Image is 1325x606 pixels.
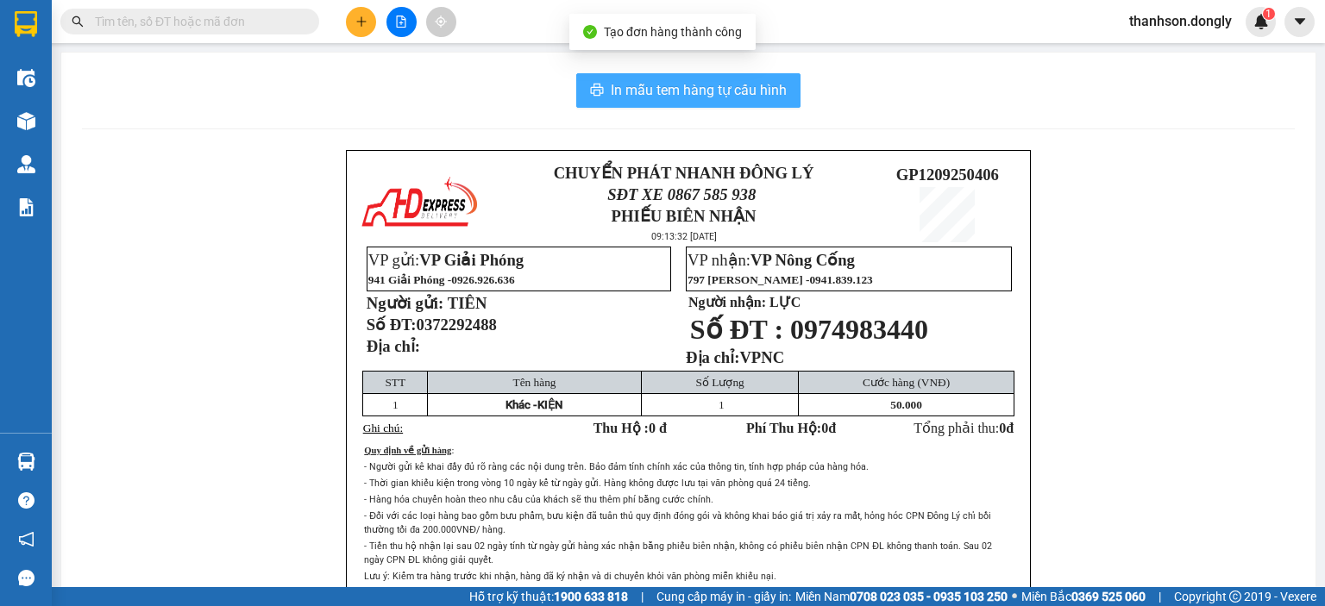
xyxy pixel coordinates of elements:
[769,295,801,309] span: LỰC
[386,7,417,37] button: file-add
[719,398,725,411] span: 1
[612,207,757,225] strong: PHIẾU BIÊN NHẬN
[1071,590,1146,603] strong: 0369 525 060
[368,251,524,269] span: VP gửi:
[152,89,254,107] span: GP1209250405
[364,494,713,505] span: - Hàng hóa chuyển hoàn theo nhu cầu của khách sẽ thu thêm phí bằng cước chính.
[40,14,148,70] strong: CHUYỂN PHÁT NHANH ĐÔNG LÝ
[746,421,836,435] strong: Phí Thu Hộ: đ
[1292,14,1308,29] span: caret-down
[1006,421,1014,435] span: đ
[688,295,766,309] strong: Người nhận:
[364,510,991,535] span: - Đối với các loại hàng bao gồm bưu phẩm, bưu kiện đã tuân thủ quy định đóng gói và không khai bá...
[607,185,756,203] span: SĐT XE 0867 585 938
[686,348,739,366] strong: Địa chỉ:
[1229,590,1241,603] span: copyright
[1159,587,1161,606] span: |
[651,231,717,242] span: 09:13:32 [DATE]
[914,421,1014,435] span: Tổng phải thu:
[9,59,36,120] img: logo
[346,7,376,37] button: plus
[890,398,922,411] span: 50.000
[1012,593,1017,600] span: ⚪️
[17,112,35,130] img: warehouse-icon
[1253,14,1269,29] img: icon-new-feature
[688,251,855,269] span: VP nhận:
[795,587,1008,606] span: Miền Nam
[688,273,873,286] span: 797 [PERSON_NAME] -
[604,25,742,39] span: Tạo đơn hàng thành công
[649,421,667,435] span: 0 đ
[15,11,37,37] img: logo-vxr
[18,531,35,547] span: notification
[690,314,783,345] span: Số ĐT :
[385,376,405,389] span: STT
[368,273,515,286] span: 941 Giải Phóng -
[18,492,35,509] span: question-circle
[809,273,872,286] span: 0941.839.123
[435,16,447,28] span: aim
[451,446,454,455] span: :
[583,25,597,39] span: check-circle
[863,376,950,389] span: Cước hàng (VNĐ)
[1265,8,1272,20] span: 1
[364,571,776,582] span: Lưu ý: Kiểm tra hàng trước khi nhận, hàng đã ký nhận và di chuyển khỏi văn phòng miễn khiếu nại.
[17,69,35,87] img: warehouse-icon
[537,398,562,411] span: KIỆN
[448,294,487,312] span: TIÊN
[513,376,556,389] span: Tên hàng
[355,16,367,28] span: plus
[850,590,1008,603] strong: 0708 023 035 - 0935 103 250
[419,251,524,269] span: VP Giải Phóng
[1263,8,1275,20] sup: 1
[554,164,814,182] strong: CHUYỂN PHÁT NHANH ĐÔNG LÝ
[18,570,35,586] span: message
[576,73,801,108] button: printerIn mẫu tem hàng tự cấu hình
[17,155,35,173] img: warehouse-icon
[426,7,456,37] button: aim
[1115,10,1246,32] span: thanhson.dongly
[95,12,298,31] input: Tìm tên, số ĐT hoặc mã đơn
[611,79,787,101] span: In mẫu tem hàng tự cấu hình
[392,398,399,411] span: 1
[367,337,420,355] strong: Địa chỉ:
[364,461,869,472] span: - Người gửi kê khai đầy đủ rõ ràng các nội dung trên. Bảo đảm tính chính xác của thông tin, tính ...
[590,83,604,99] span: printer
[656,587,791,606] span: Cung cấp máy in - giấy in:
[750,251,855,269] span: VP Nông Cống
[506,398,537,411] span: Khác -
[821,421,828,435] span: 0
[1021,587,1146,606] span: Miền Bắc
[48,73,141,110] span: SĐT XE 0867 585 938
[17,198,35,216] img: solution-icon
[896,166,999,184] span: GP1209250406
[999,421,1006,435] span: 0
[469,587,628,606] span: Hỗ trợ kỹ thuật:
[593,421,667,435] strong: Thu Hộ :
[359,173,480,234] img: logo
[47,114,141,151] strong: PHIẾU BIÊN NHẬN
[72,16,84,28] span: search
[364,540,992,565] span: - Tiền thu hộ nhận lại sau 02 ngày tính từ ngày gửi hàng xác nhận bằng phiếu biên nhận, không có ...
[367,294,443,312] strong: Người gửi:
[641,587,644,606] span: |
[790,314,928,345] span: 0974983440
[1284,7,1315,37] button: caret-down
[395,16,407,28] span: file-add
[417,315,497,334] span: 0372292488
[554,590,628,603] strong: 1900 633 818
[17,453,35,471] img: warehouse-icon
[696,376,744,389] span: Số Lượng
[364,446,451,455] span: Quy định về gửi hàng
[367,315,497,334] strong: Số ĐT:
[364,478,811,489] span: - Thời gian khiếu kiện trong vòng 10 ngày kể từ ngày gửi. Hàng không được lưu tại văn phòng quá 2...
[739,348,784,366] span: VPNC
[363,422,403,434] span: Ghi chú:
[451,273,514,286] span: 0926.926.636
